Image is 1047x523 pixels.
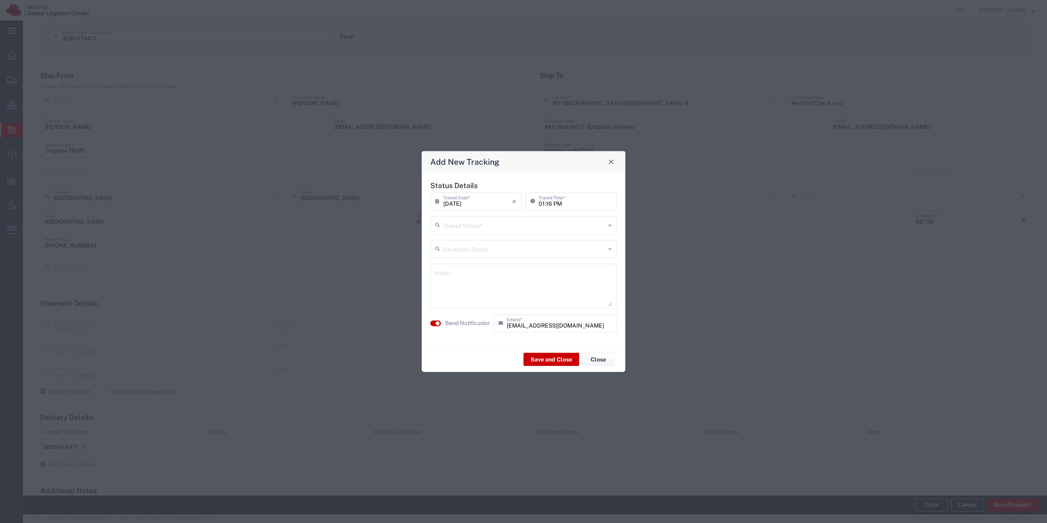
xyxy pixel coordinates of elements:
[512,195,517,208] i: ×
[430,181,617,189] h5: Status Details
[445,319,490,328] agx-label: Send Notification
[582,353,615,366] button: Close
[605,156,617,167] button: Close
[430,156,499,168] h4: Add New Tracking
[523,353,579,366] button: Save and Close
[445,319,491,328] label: Send Notification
